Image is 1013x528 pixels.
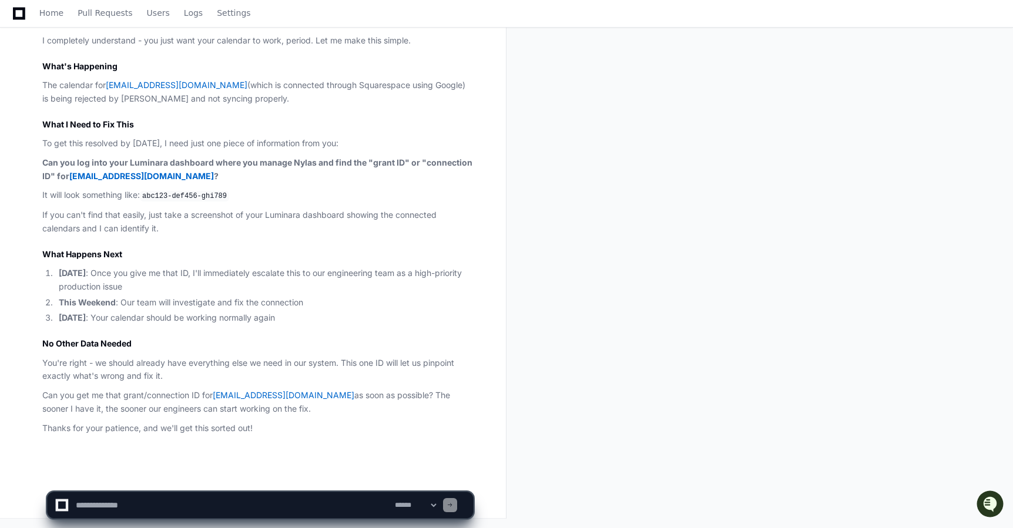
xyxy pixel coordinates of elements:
h2: What's Happening [42,60,473,72]
img: 1756235613930-3d25f9e4-fa56-45dd-b3ad-e072dfbd1548 [12,88,33,109]
img: PlayerZero [12,12,35,35]
div: We're available if you need us! [40,99,149,109]
p: The calendar for (which is connected through Squarespace using Google) is being rejected by [PERS... [42,79,473,106]
p: If you can't find that easily, just take a screenshot of your Luminara dashboard showing the conn... [42,208,473,236]
span: Users [147,9,170,16]
iframe: Open customer support [975,489,1007,521]
p: Thanks for your patience, and we'll get this sorted out! [42,422,473,435]
strong: Can you log into your Luminara dashboard where you manage Nylas and find the "grant ID" or "conne... [42,157,472,181]
strong: [DATE] [59,268,86,278]
strong: This Weekend [59,297,116,307]
strong: [DATE] [59,312,86,322]
span: Home [39,9,63,16]
p: To get this resolved by [DATE], I need just one piece of information from you: [42,137,473,150]
a: [EMAIL_ADDRESS][DOMAIN_NAME] [106,80,247,90]
p: You're right - we should already have everything else we need in our system. This one ID will let... [42,357,473,384]
a: Powered byPylon [83,123,142,132]
button: Start new chat [200,91,214,105]
p: It will look something like: [42,189,473,203]
span: Pylon [117,123,142,132]
a: [EMAIL_ADDRESS][DOMAIN_NAME] [69,171,214,181]
p: Can you get me that grant/connection ID for as soon as possible? The sooner I have it, the sooner... [42,389,473,416]
li: : Once you give me that ID, I'll immediately escalate this to our engineering team as a high-prio... [55,267,473,294]
p: I completely understand - you just want your calendar to work, period. Let me make this simple. [42,34,473,48]
span: Settings [217,9,250,16]
li: : Our team will investigate and fix the connection [55,296,473,310]
div: Welcome [12,47,214,66]
code: abc123-def456-ghi789 [140,191,229,201]
span: Logs [184,9,203,16]
h2: What I Need to Fix This [42,119,473,130]
li: : Your calendar should be working normally again [55,311,473,325]
div: Start new chat [40,88,193,99]
h2: What Happens Next [42,248,473,260]
a: [EMAIL_ADDRESS][DOMAIN_NAME] [213,390,354,400]
span: Pull Requests [78,9,132,16]
h2: No Other Data Needed [42,338,473,349]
